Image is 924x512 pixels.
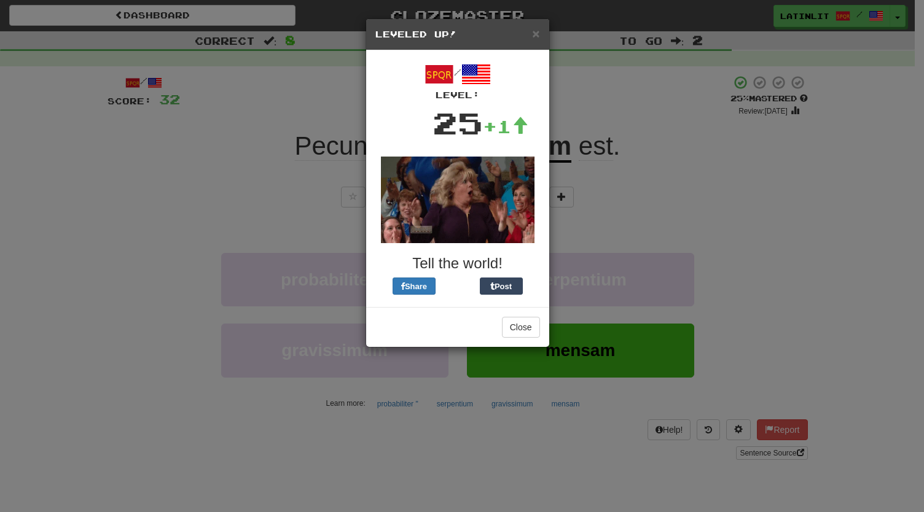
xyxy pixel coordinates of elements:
div: / [375,60,540,101]
button: Close [502,317,540,338]
button: Post [480,277,523,295]
span: × [532,26,539,41]
h3: Tell the world! [375,255,540,271]
button: Close [532,27,539,40]
iframe: X Post Button [436,277,480,295]
div: +1 [483,114,528,139]
div: 25 [433,101,483,144]
div: Level: [375,89,540,101]
h5: Leveled Up! [375,28,540,41]
button: Share [393,277,436,295]
img: happy-lady-c767e5519d6a7a6d241e17537db74d2b6302dbbc2957d4f543dfdf5f6f88f9b5.gif [381,157,534,243]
